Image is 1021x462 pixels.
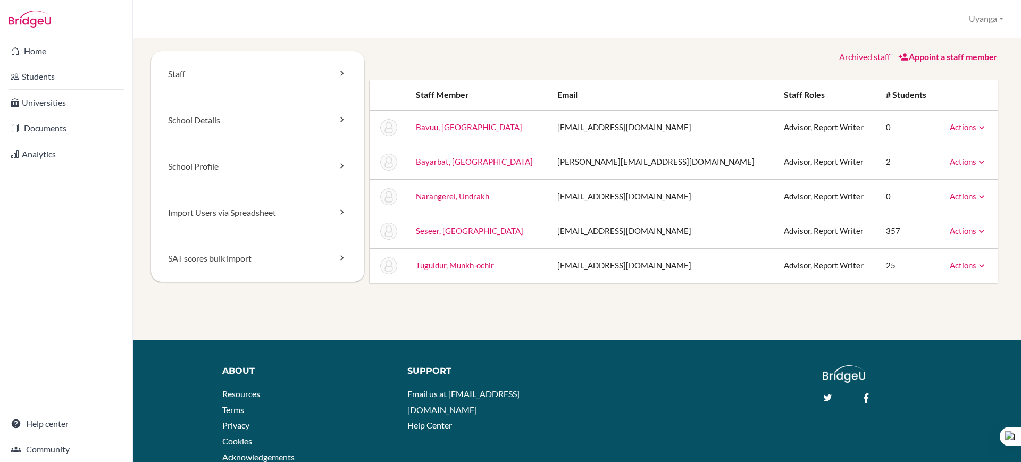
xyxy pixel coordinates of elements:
th: Staff roles [775,80,877,110]
div: Support [407,365,567,377]
img: Ariuntungalag Bavuu [380,119,397,136]
a: Privacy [222,420,249,430]
a: Appoint a staff member [898,52,998,62]
a: Analytics [2,144,130,165]
a: Archived staff [839,52,890,62]
a: Acknowledgements [222,452,295,462]
td: [EMAIL_ADDRESS][DOMAIN_NAME] [549,110,775,145]
a: Universities [2,92,130,113]
td: Advisor, Report Writer [775,214,877,248]
th: # students [877,80,938,110]
a: School Profile [151,144,364,190]
a: Staff [151,51,364,97]
a: Help center [2,413,130,434]
a: Home [2,40,130,62]
td: Advisor, Report Writer [775,110,877,145]
td: 2 [877,145,938,179]
a: Import Users via Spreadsheet [151,190,364,236]
img: logo_white@2x-f4f0deed5e89b7ecb1c2cc34c3e3d731f90f0f143d5ea2071677605dd97b5244.png [823,365,866,383]
td: [EMAIL_ADDRESS][DOMAIN_NAME] [549,248,775,283]
a: Cookies [222,436,252,446]
td: [EMAIL_ADDRESS][DOMAIN_NAME] [549,214,775,248]
a: SAT scores bulk import [151,236,364,282]
td: 357 [877,214,938,248]
img: Undrakh Narangerel [380,188,397,205]
td: 25 [877,248,938,283]
td: 0 [877,179,938,214]
button: Uyanga [964,9,1008,29]
a: Seseer, [GEOGRAPHIC_DATA] [416,226,523,236]
a: Actions [950,122,987,132]
a: Actions [950,157,987,166]
a: Documents [2,117,130,139]
td: [EMAIL_ADDRESS][DOMAIN_NAME] [549,179,775,214]
img: Bridge-U [9,11,51,28]
a: Students [2,66,130,87]
a: Tuguldur, Munkh-ochir [416,261,494,270]
a: School Details [151,97,364,144]
td: [PERSON_NAME][EMAIL_ADDRESS][DOMAIN_NAME] [549,145,775,179]
th: Email [549,80,775,110]
a: Actions [950,226,987,236]
a: Help Center [407,420,452,430]
img: Munkh-ochir Tuguldur [380,257,397,274]
img: Nandin Bayarbat [380,154,397,171]
a: Resources [222,389,260,399]
td: 0 [877,110,938,145]
a: Bavuu, [GEOGRAPHIC_DATA] [416,122,522,132]
a: Narangerel, Undrakh [416,191,489,201]
div: About [222,365,392,377]
td: Advisor, Report Writer [775,179,877,214]
th: Staff member [407,80,549,110]
a: Community [2,439,130,460]
a: Bayarbat, [GEOGRAPHIC_DATA] [416,157,533,166]
td: Advisor, Report Writer [775,248,877,283]
a: Terms [222,405,244,415]
img: Uyanga Seseer [380,223,397,240]
a: Actions [950,191,987,201]
td: Advisor, Report Writer [775,145,877,179]
a: Actions [950,261,987,270]
a: Email us at [EMAIL_ADDRESS][DOMAIN_NAME] [407,389,520,415]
